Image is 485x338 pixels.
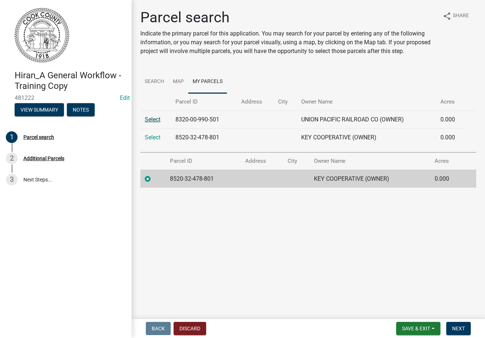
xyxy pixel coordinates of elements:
[174,322,206,335] button: Discard
[241,153,283,170] th: Address
[152,326,165,331] span: Back
[15,103,64,116] button: View Summary
[15,70,126,91] h4: Hiran_A General Workflow - Training Copy
[430,170,464,188] td: 0.000
[120,94,130,101] wm-modal-confirm: Edit Application Number
[168,70,188,94] a: Map
[145,134,160,141] a: Select
[436,128,465,146] td: 0.000
[166,170,241,188] td: 8520-32-478-801
[297,93,436,110] th: Owner Name
[453,12,469,20] span: Share
[437,9,475,23] button: shareShare
[402,326,430,331] span: Save & Exit
[310,153,430,170] th: Owner Name
[452,326,465,331] span: Next
[23,156,64,161] div: Additional Parcels
[430,153,464,170] th: Acres
[140,70,168,94] a: Search
[146,322,171,335] button: Back
[6,174,18,185] div: 3
[15,94,117,101] span: 481222
[171,93,237,110] th: Parcel ID
[145,116,160,123] a: Select
[166,153,241,170] th: Parcel ID
[310,170,430,188] td: KEY COOPERATIVE (OWNER)
[171,128,237,146] td: 8520-32-478-801
[120,94,130,101] a: Edit
[140,9,437,26] h1: Parcel search
[436,110,465,128] td: 0.000
[297,128,436,146] td: KEY COOPERATIVE (OWNER)
[297,110,436,128] td: UNION PACIFIC RAILROAD CO (OWNER)
[15,107,64,113] wm-modal-confirm: Summary
[446,322,471,335] button: Next
[15,8,69,63] img: Schneider Training Course - Permitting Staff
[23,135,54,140] div: Parcel search
[188,70,227,94] a: My Parcels
[237,93,274,110] th: Address
[171,110,237,128] td: 8320-00-990-501
[436,93,465,110] th: Acres
[443,12,451,20] i: share
[274,93,297,110] th: City
[6,153,18,164] div: 2
[6,131,18,143] div: 1
[67,103,95,116] button: Notes
[396,322,440,335] button: Save & Exit
[67,107,95,113] wm-modal-confirm: Notes
[140,29,437,56] p: Indicate the primary parcel for this application. You may search for your parcel by entering any ...
[283,153,310,170] th: City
